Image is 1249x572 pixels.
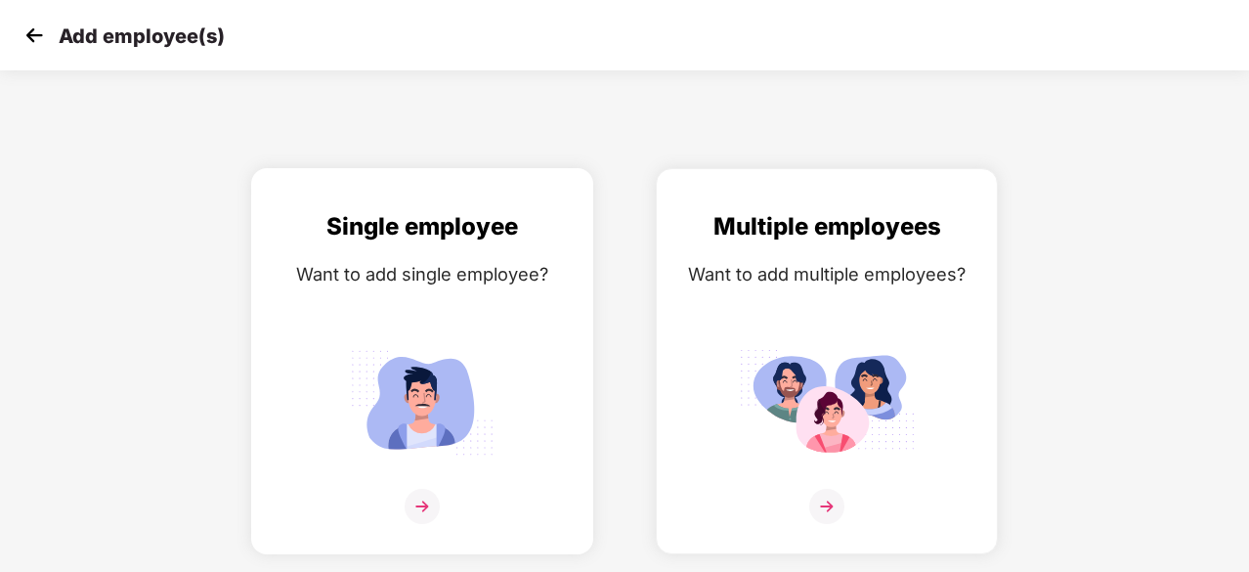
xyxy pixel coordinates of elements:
[59,24,225,48] p: Add employee(s)
[676,208,977,245] div: Multiple employees
[405,489,440,524] img: svg+xml;base64,PHN2ZyB4bWxucz0iaHR0cDovL3d3dy53My5vcmcvMjAwMC9zdmciIHdpZHRoPSIzNiIgaGVpZ2h0PSIzNi...
[272,260,573,288] div: Want to add single employee?
[272,208,573,245] div: Single employee
[20,21,49,50] img: svg+xml;base64,PHN2ZyB4bWxucz0iaHR0cDovL3d3dy53My5vcmcvMjAwMC9zdmciIHdpZHRoPSIzMCIgaGVpZ2h0PSIzMC...
[334,341,510,463] img: svg+xml;base64,PHN2ZyB4bWxucz0iaHR0cDovL3d3dy53My5vcmcvMjAwMC9zdmciIGlkPSJTaW5nbGVfZW1wbG95ZWUiIH...
[809,489,844,524] img: svg+xml;base64,PHN2ZyB4bWxucz0iaHR0cDovL3d3dy53My5vcmcvMjAwMC9zdmciIHdpZHRoPSIzNiIgaGVpZ2h0PSIzNi...
[739,341,915,463] img: svg+xml;base64,PHN2ZyB4bWxucz0iaHR0cDovL3d3dy53My5vcmcvMjAwMC9zdmciIGlkPSJNdWx0aXBsZV9lbXBsb3llZS...
[676,260,977,288] div: Want to add multiple employees?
